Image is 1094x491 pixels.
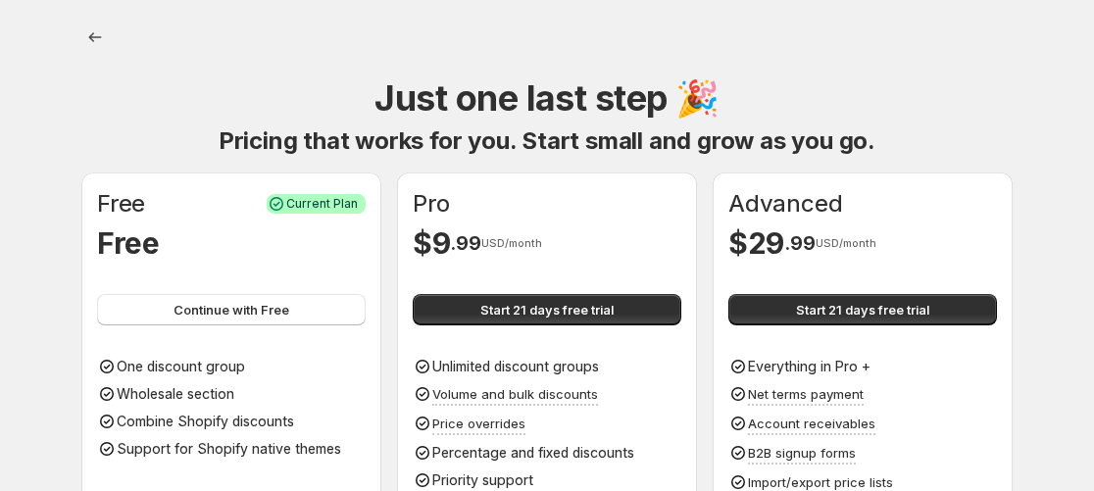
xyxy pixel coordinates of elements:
[286,196,358,212] span: Current Plan
[117,357,245,376] p: One discount group
[728,188,842,220] h1: Advanced
[748,358,870,374] span: Everything in Pro +
[728,294,997,325] button: Start 21 days free trial
[413,294,681,325] button: Start 21 days free trial
[174,300,289,319] span: Continue with Free
[796,300,929,319] span: Start 21 days free trial
[816,237,876,249] span: USD/month
[219,125,875,157] h1: Pricing that works for you. Start small and grow as you go.
[784,231,815,255] span: . 99
[728,223,784,263] h1: $ 29
[748,474,893,490] span: Import/export price lists
[117,412,294,431] p: Combine Shopify discounts
[748,386,864,402] span: Net terms payment
[117,439,341,459] p: Support for Shopify native themes
[97,294,366,325] button: Continue with Free
[450,231,480,255] span: . 99
[413,188,449,220] h1: Pro
[432,444,634,461] span: Percentage and fixed discounts
[413,223,450,263] h1: $ 9
[374,74,719,122] h1: Just one last step 🎉
[748,445,856,461] span: B2B signup forms
[117,384,234,404] p: Wholesale section
[480,300,614,319] span: Start 21 days free trial
[97,188,145,220] h1: Free
[97,223,160,263] h1: Free
[432,386,598,402] span: Volume and bulk discounts
[432,471,533,488] span: Priority support
[432,358,599,374] span: Unlimited discount groups
[748,416,875,431] span: Account receivables
[432,416,525,431] span: Price overrides
[481,237,542,249] span: USD/month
